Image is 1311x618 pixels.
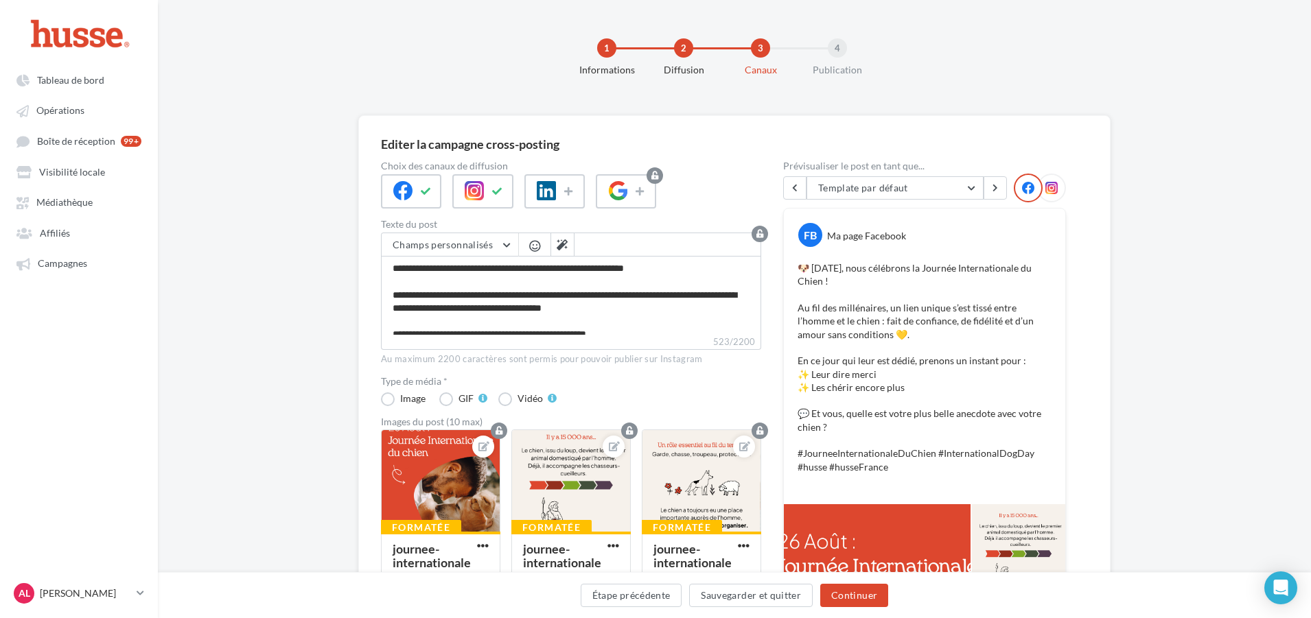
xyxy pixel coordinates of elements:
span: Tableau de bord [37,74,104,86]
span: Champs personnalisés [393,239,493,250]
a: Visibilité locale [8,159,150,184]
div: Informations [563,63,651,77]
div: FB [798,223,822,247]
div: 2 [674,38,693,58]
div: journee-internationale-du-chien1 [393,541,471,584]
label: 523/2200 [381,335,761,350]
p: [PERSON_NAME] [40,586,131,600]
div: Au maximum 2200 caractères sont permis pour pouvoir publier sur Instagram [381,353,761,366]
div: Canaux [717,63,804,77]
div: journee-internationale-du-chien2 [523,541,601,584]
label: Choix des canaux de diffusion [381,161,761,171]
span: AL [19,586,30,600]
span: Template par défaut [818,182,908,193]
div: 4 [828,38,847,58]
div: Formatée [381,520,461,535]
div: Prévisualiser le post en tant que... [783,161,1066,171]
button: Champs personnalisés [382,233,518,257]
span: Visibilité locale [39,166,105,178]
span: Affiliés [40,227,70,239]
label: Texte du post [381,219,761,229]
a: Tableau de bord [8,67,150,92]
div: GIF [459,394,474,403]
span: Boîte de réception [37,135,115,147]
div: Publication [793,63,881,77]
div: Diffusion [640,63,728,77]
a: Médiathèque [8,189,150,214]
button: Étape précédente [581,584,682,607]
a: Affiliés [8,220,150,245]
div: 3 [751,38,770,58]
button: Sauvegarder et quitter [689,584,813,607]
div: 1 [597,38,616,58]
div: journee-internationale-du-chien3 [653,541,732,584]
div: Open Intercom Messenger [1264,571,1297,604]
div: Images du post (10 max) [381,417,761,427]
p: 🐶 [DATE], nous célébrons la Journée Internationale du Chien ! Au fil des millénaires, un lien uni... [798,261,1052,486]
a: AL [PERSON_NAME] [11,580,147,606]
div: Vidéo [518,394,543,403]
span: Campagnes [38,258,87,270]
div: Image [400,394,426,403]
div: Formatée [642,520,722,535]
label: Type de média * [381,377,761,386]
a: Opérations [8,97,150,122]
span: Opérations [36,105,84,117]
a: Campagnes [8,250,150,275]
a: Boîte de réception 99+ [8,128,150,154]
button: Template par défaut [807,176,984,200]
span: Médiathèque [36,197,93,209]
div: Formatée [511,520,592,535]
div: Ma page Facebook [827,229,906,242]
div: Editer la campagne cross-posting [381,138,1088,150]
div: 99+ [121,136,141,147]
button: Continuer [820,584,888,607]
